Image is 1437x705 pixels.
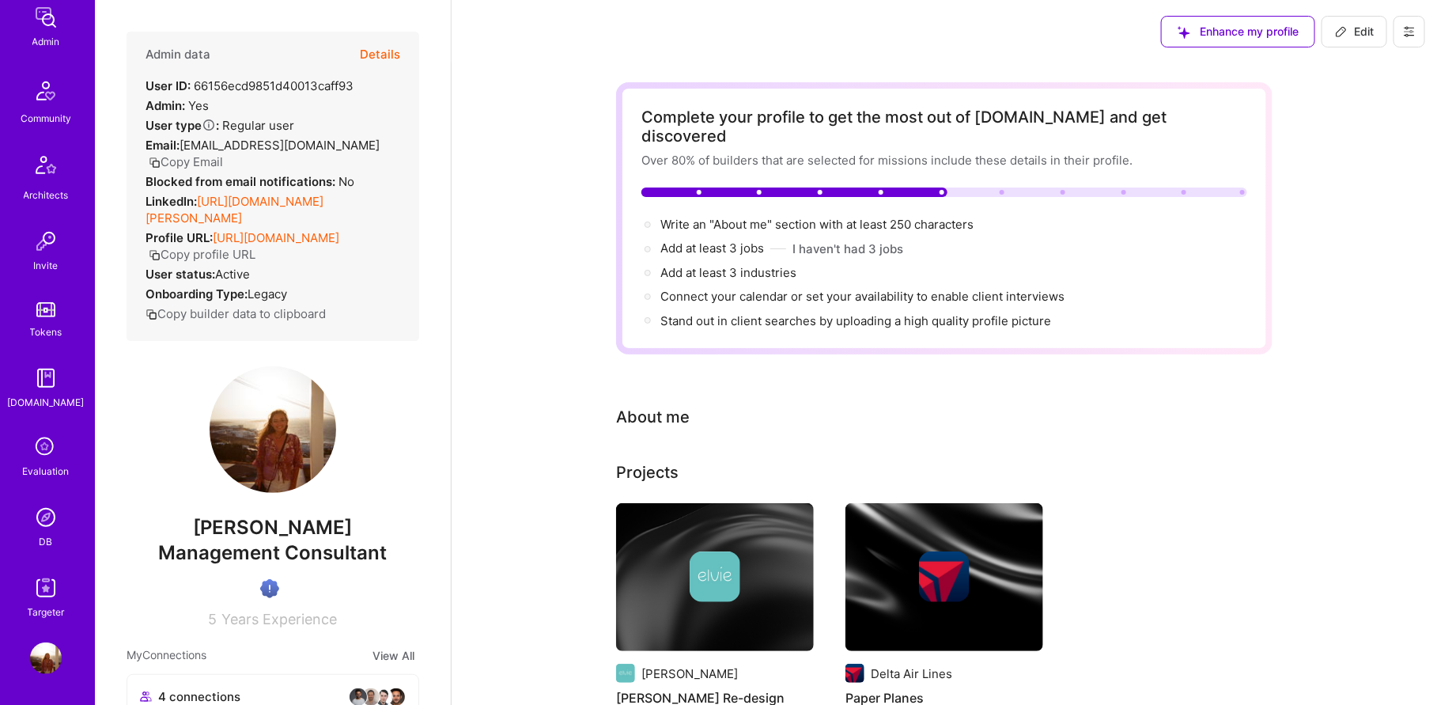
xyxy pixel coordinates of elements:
[149,246,255,263] button: Copy profile URL
[641,152,1247,169] div: Over 80% of builders that are selected for missions include these details in their profile.
[23,463,70,479] div: Evaluation
[146,97,209,114] div: Yes
[28,604,65,620] div: Targeter
[8,394,85,411] div: [DOMAIN_NAME]
[222,611,338,627] span: Years Experience
[27,149,65,187] img: Architects
[215,267,250,282] span: Active
[146,98,185,113] strong: Admin:
[24,187,69,203] div: Architects
[368,646,419,665] button: View All
[127,516,419,540] span: [PERSON_NAME]
[616,461,679,484] div: Projects
[641,665,738,682] div: [PERSON_NAME]
[616,503,814,652] img: cover
[146,78,191,93] strong: User ID:
[1322,16,1387,47] button: Edit
[159,541,388,564] span: Management Consultant
[845,664,864,683] img: Company logo
[1335,24,1374,40] span: Edit
[32,33,60,50] div: Admin
[30,572,62,604] img: Skill Targeter
[146,118,219,133] strong: User type :
[34,257,59,274] div: Invite
[146,173,354,190] div: No
[146,267,215,282] strong: User status:
[21,110,71,127] div: Community
[146,309,157,320] i: icon Copy
[641,108,1247,146] div: Complete your profile to get the most out of [DOMAIN_NAME] and get discovered
[792,241,903,257] button: I haven't had 3 jobs
[616,664,635,683] img: Company logo
[146,194,323,226] a: [URL][DOMAIN_NAME][PERSON_NAME]
[260,579,279,598] img: High Potential User
[248,286,287,301] span: legacy
[127,646,206,665] span: My Connections
[690,551,740,602] img: Company logo
[660,265,796,280] span: Add at least 3 industries
[146,286,248,301] strong: Onboarding Type:
[146,117,294,134] div: Regular user
[1178,24,1299,40] span: Enhance my profile
[360,32,400,78] button: Details
[30,226,62,257] img: Invite
[40,533,53,550] div: DB
[30,2,62,33] img: admin teamwork
[27,72,65,110] img: Community
[149,154,223,170] button: Copy Email
[36,302,55,317] img: tokens
[209,611,217,627] span: 5
[146,138,180,153] strong: Email:
[616,405,690,429] div: About me
[146,78,354,94] div: 66156ecd9851d40013caff93
[140,691,152,703] i: icon Collaborator
[31,433,61,463] i: icon SelectionTeam
[146,194,197,209] strong: LinkedIn:
[202,118,216,132] i: Help
[213,230,339,245] a: [URL][DOMAIN_NAME]
[845,503,1043,652] img: cover
[1178,26,1190,39] i: icon SuggestedTeams
[158,688,240,705] span: 4 connections
[1161,16,1315,47] button: Enhance my profile
[30,502,62,533] img: Admin Search
[210,366,336,493] img: User Avatar
[146,47,210,62] h4: Admin data
[660,313,1051,329] div: Stand out in client searches by uploading a high quality profile picture
[149,157,161,169] i: icon Copy
[146,174,338,189] strong: Blocked from email notifications:
[146,305,326,322] button: Copy builder data to clipboard
[660,217,977,232] span: Write an "About me" section with at least 250 characters
[919,551,970,602] img: Company logo
[660,289,1065,304] span: Connect your calendar or set your availability to enable client interviews
[26,642,66,674] a: User Avatar
[30,362,62,394] img: guide book
[146,230,213,245] strong: Profile URL:
[149,249,161,261] i: icon Copy
[660,241,764,256] span: Add at least 3 jobs
[871,665,952,682] div: Delta Air Lines
[30,642,62,674] img: User Avatar
[180,138,380,153] span: [EMAIL_ADDRESS][DOMAIN_NAME]
[30,324,62,340] div: Tokens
